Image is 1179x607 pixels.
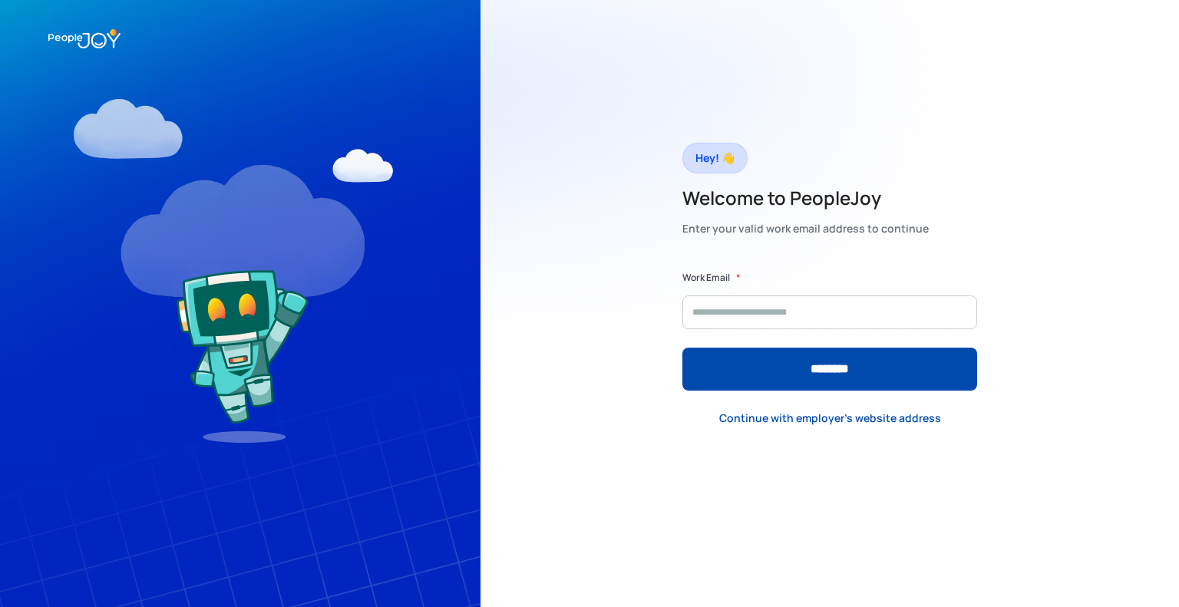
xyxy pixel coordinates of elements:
div: Hey! 👋 [695,147,735,169]
div: Enter your valid work email address to continue [682,218,929,239]
h2: Welcome to PeopleJoy [682,186,929,210]
a: Continue with employer's website address [707,402,953,434]
div: Continue with employer's website address [719,411,941,426]
label: Work Email [682,270,730,285]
